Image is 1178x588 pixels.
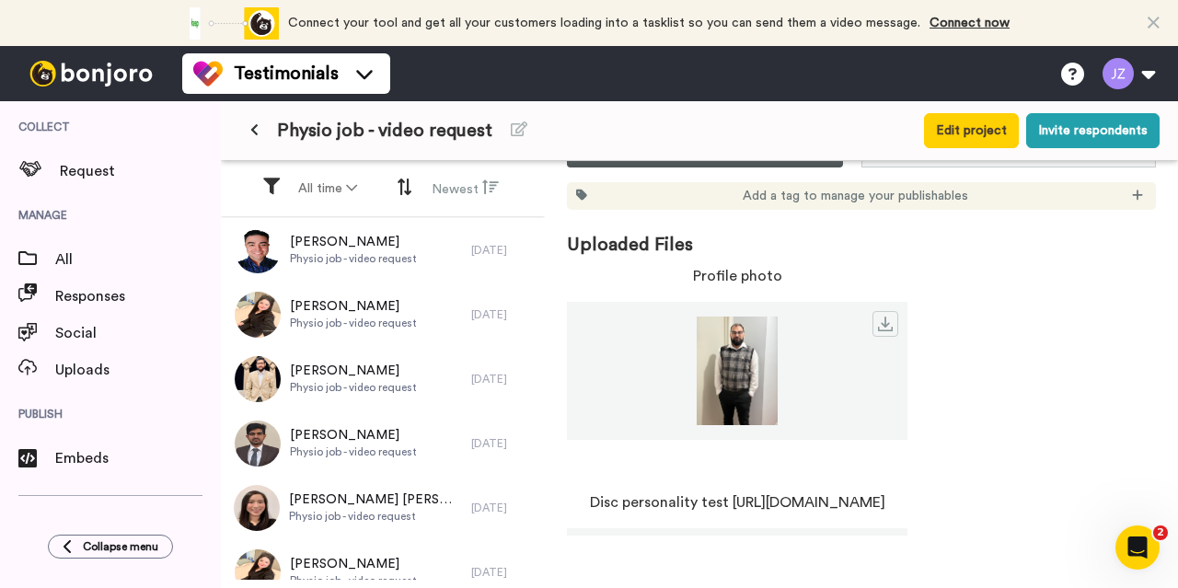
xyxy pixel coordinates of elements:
[83,539,158,554] span: Collapse menu
[1153,525,1168,540] span: 2
[55,248,221,271] span: All
[235,292,281,338] img: 899c0d21-03cd-4d54-a79d-7e2bb6d31c17.jpeg
[471,243,536,258] div: [DATE]
[234,61,339,86] span: Testimonials
[421,171,510,206] button: Newest
[22,61,160,86] img: bj-logo-header-white.svg
[693,265,782,287] span: Profile photo
[471,372,536,386] div: [DATE]
[221,411,545,476] a: [PERSON_NAME]Physio job - video request[DATE]
[55,322,221,344] span: Social
[235,421,281,467] img: 23d5243d-1ce5-4901-b7c5-7c14fc709a77.jpeg
[221,347,545,411] a: [PERSON_NAME]Physio job - video request[DATE]
[290,316,417,330] span: Physio job - video request
[930,17,1010,29] a: Connect now
[221,282,545,347] a: [PERSON_NAME]Physio job - video request[DATE]
[235,356,281,402] img: 31b629c8-8834-431e-8778-82e18643d61c.jpeg
[290,251,417,266] span: Physio job - video request
[60,160,221,182] span: Request
[567,317,907,425] img: 9a667aa0-1eaa-4b98-8b98-49623f188f7b.jpeg
[567,210,1156,258] span: Uploaded Files
[55,447,221,469] span: Embeds
[289,509,462,524] span: Physio job - video request
[290,426,417,444] span: [PERSON_NAME]
[290,444,417,459] span: Physio job - video request
[288,17,920,29] span: Connect your tool and get all your customers loading into a tasklist so you can send them a video...
[290,362,417,380] span: [PERSON_NAME]
[1026,113,1160,148] button: Invite respondents
[193,59,223,88] img: tm-color.svg
[55,359,221,381] span: Uploads
[924,113,1019,148] button: Edit project
[55,285,221,307] span: Responses
[290,573,417,588] span: Physio job - video request
[471,436,536,451] div: [DATE]
[221,476,545,540] a: [PERSON_NAME] [PERSON_NAME]Physio job - video request[DATE]
[234,485,280,531] img: 48e168f9-882f-4b32-a5c6-c0d518e8abed.jpeg
[277,118,492,144] span: Physio job - video request
[590,491,885,513] span: Disc personality test [URL][DOMAIN_NAME]
[290,555,417,573] span: [PERSON_NAME]
[221,218,545,282] a: [PERSON_NAME]Physio job - video request[DATE]
[471,307,536,322] div: [DATE]
[235,227,281,273] img: ed01a22d-9bd3-4053-89fa-8aea28e8434a.png
[290,233,417,251] span: [PERSON_NAME]
[743,187,968,205] span: Add a tag to manage your publishables
[471,565,536,580] div: [DATE]
[48,535,173,559] button: Collapse menu
[289,490,462,509] span: [PERSON_NAME] [PERSON_NAME]
[471,501,536,515] div: [DATE]
[287,172,368,205] button: All time
[178,7,279,40] div: animation
[290,380,417,395] span: Physio job - video request
[290,297,417,316] span: [PERSON_NAME]
[1115,525,1160,570] iframe: Intercom live chat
